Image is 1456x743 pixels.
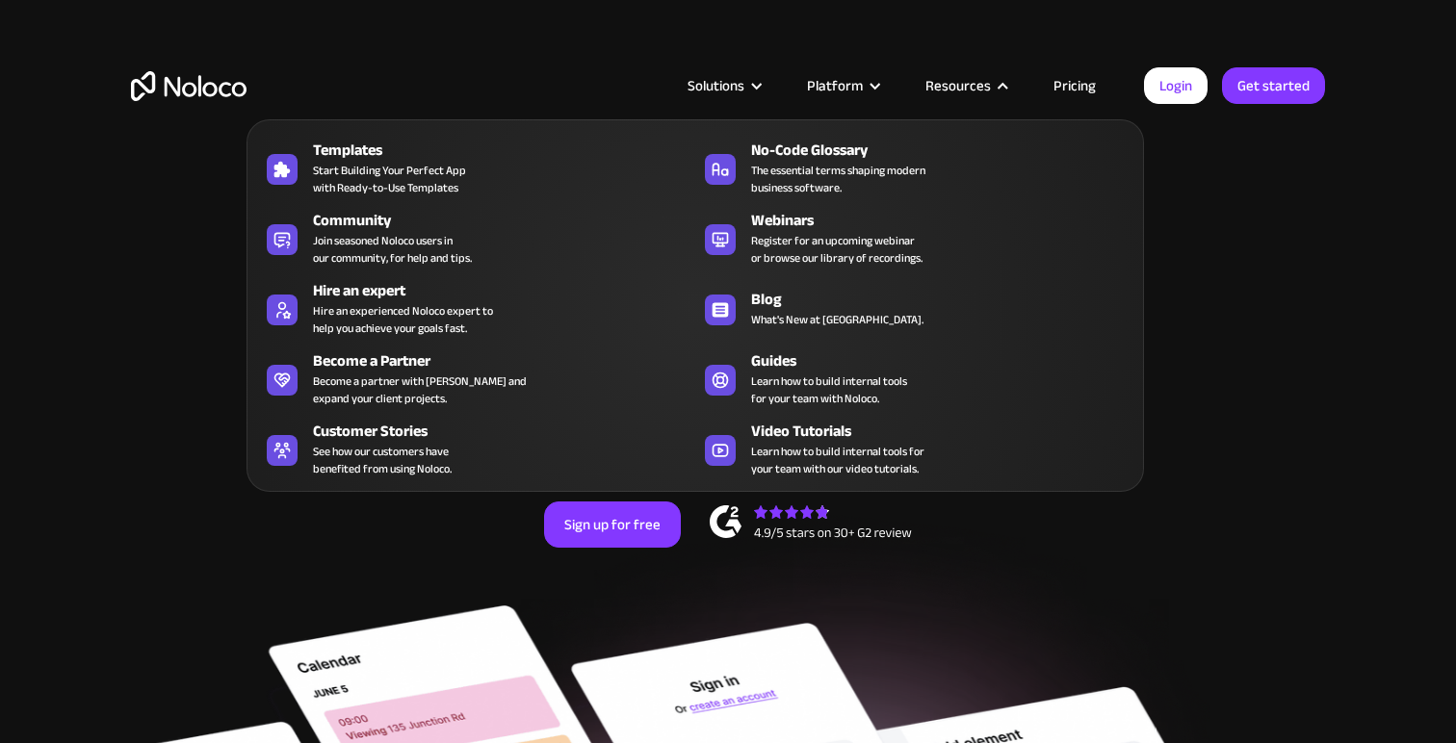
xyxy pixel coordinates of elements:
[663,73,783,98] div: Solutions
[131,71,247,101] a: home
[751,209,1142,232] div: Webinars
[751,349,1142,372] div: Guides
[751,288,1142,311] div: Blog
[313,443,452,477] span: See how our customers have benefited from using Noloco.
[688,73,744,98] div: Solutions
[257,135,695,200] a: TemplatesStart Building Your Perfect Appwith Ready-to-Use Templates
[695,416,1133,481] a: Video TutorialsLearn how to build internal tools foryour team with our video tutorials.
[751,232,923,267] span: Register for an upcoming webinar or browse our library of recordings.
[313,162,466,196] span: Start Building Your Perfect App with Ready-to-Use Templates
[925,73,991,98] div: Resources
[751,162,925,196] span: The essential terms shaping modern business software.
[751,443,924,477] span: Learn how to build internal tools for your team with our video tutorials.
[695,135,1133,200] a: No-Code GlossaryThe essential terms shaping modernbusiness software.
[695,205,1133,270] a: WebinarsRegister for an upcoming webinaror browse our library of recordings.
[751,372,907,407] span: Learn how to build internal tools for your team with Noloco.
[695,275,1133,341] a: BlogWhat's New at [GEOGRAPHIC_DATA].
[695,346,1133,411] a: GuidesLearn how to build internal toolsfor your team with Noloco.
[1222,67,1325,104] a: Get started
[131,198,1325,352] h2: Business Apps for Teams
[313,139,704,162] div: Templates
[313,372,527,407] div: Become a partner with [PERSON_NAME] and expand your client projects.
[257,205,695,270] a: CommunityJoin seasoned Noloco users inour community, for help and tips.
[247,92,1144,492] nav: Resources
[901,73,1029,98] div: Resources
[313,209,704,232] div: Community
[257,275,695,341] a: Hire an expertHire an experienced Noloco expert tohelp you achieve your goals fast.
[751,420,1142,443] div: Video Tutorials
[313,279,704,302] div: Hire an expert
[257,416,695,481] a: Customer StoriesSee how our customers havebenefited from using Noloco.
[313,232,472,267] span: Join seasoned Noloco users in our community, for help and tips.
[313,302,493,337] div: Hire an experienced Noloco expert to help you achieve your goals fast.
[751,311,923,328] span: What's New at [GEOGRAPHIC_DATA].
[313,420,704,443] div: Customer Stories
[313,349,704,372] div: Become a Partner
[544,501,681,548] a: Sign up for free
[751,139,1142,162] div: No-Code Glossary
[1029,73,1120,98] a: Pricing
[1144,67,1208,104] a: Login
[257,346,695,411] a: Become a PartnerBecome a partner with [PERSON_NAME] andexpand your client projects.
[807,73,863,98] div: Platform
[783,73,901,98] div: Platform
